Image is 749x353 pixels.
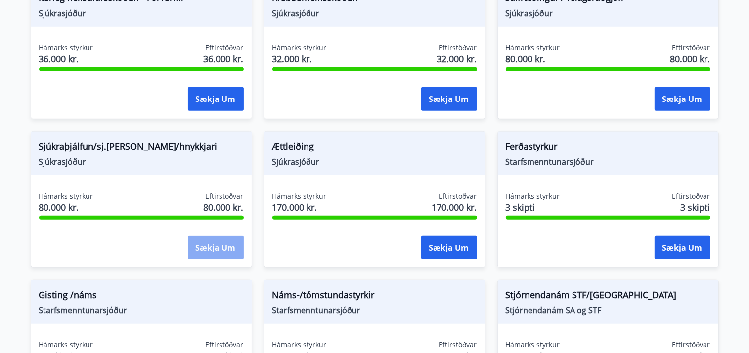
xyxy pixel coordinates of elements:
button: Sækja um [655,87,710,111]
span: Eftirstöðvar [672,43,710,52]
span: Hámarks styrkur [506,43,560,52]
span: Sjúkrasjóður [39,8,244,19]
span: 170.000 kr. [272,201,327,214]
span: Eftirstöðvar [206,43,244,52]
span: Hámarks styrkur [39,43,93,52]
span: 32.000 kr. [437,52,477,65]
span: Stjórnendanám SA og STF [506,305,710,316]
span: Hámarks styrkur [272,191,327,201]
span: Sjúkrasjóður [39,156,244,167]
span: Sjúkrasjóður [272,156,477,167]
button: Sækja um [188,236,244,259]
span: 80.000 kr. [506,52,560,65]
span: 170.000 kr. [432,201,477,214]
span: 3 skipti [681,201,710,214]
span: 80.000 kr. [39,201,93,214]
span: Starfsmenntunarsjóður [39,305,244,316]
span: Ferðastyrkur [506,140,710,156]
button: Sækja um [188,87,244,111]
span: Eftirstöðvar [206,191,244,201]
button: Sækja um [421,236,477,259]
span: Starfsmenntunarsjóður [506,156,710,167]
span: 32.000 kr. [272,52,327,65]
span: Hámarks styrkur [39,191,93,201]
span: 36.000 kr. [204,52,244,65]
span: Hámarks styrkur [506,191,560,201]
button: Sækja um [655,236,710,259]
span: Gisting /náms [39,288,244,305]
span: Eftirstöðvar [672,340,710,350]
span: 36.000 kr. [39,52,93,65]
span: Eftirstöðvar [439,340,477,350]
span: Sjúkraþjálfun/sj.[PERSON_NAME]/hnykkjari [39,140,244,156]
span: Eftirstöðvar [672,191,710,201]
span: Hámarks styrkur [39,340,93,350]
span: Hámarks styrkur [272,340,327,350]
span: Eftirstöðvar [439,43,477,52]
span: Starfsmenntunarsjóður [272,305,477,316]
span: Ættleiðing [272,140,477,156]
span: Náms-/tómstundastyrkir [272,288,477,305]
span: Eftirstöðvar [439,191,477,201]
span: Hámarks styrkur [506,340,560,350]
span: 3 skipti [506,201,560,214]
span: Stjórnendanám STF/[GEOGRAPHIC_DATA] [506,288,710,305]
span: 80.000 kr. [670,52,710,65]
span: Sjúkrasjóður [272,8,477,19]
span: Sjúkrasjóður [506,8,710,19]
span: Eftirstöðvar [206,340,244,350]
button: Sækja um [421,87,477,111]
span: 80.000 kr. [204,201,244,214]
span: Hámarks styrkur [272,43,327,52]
